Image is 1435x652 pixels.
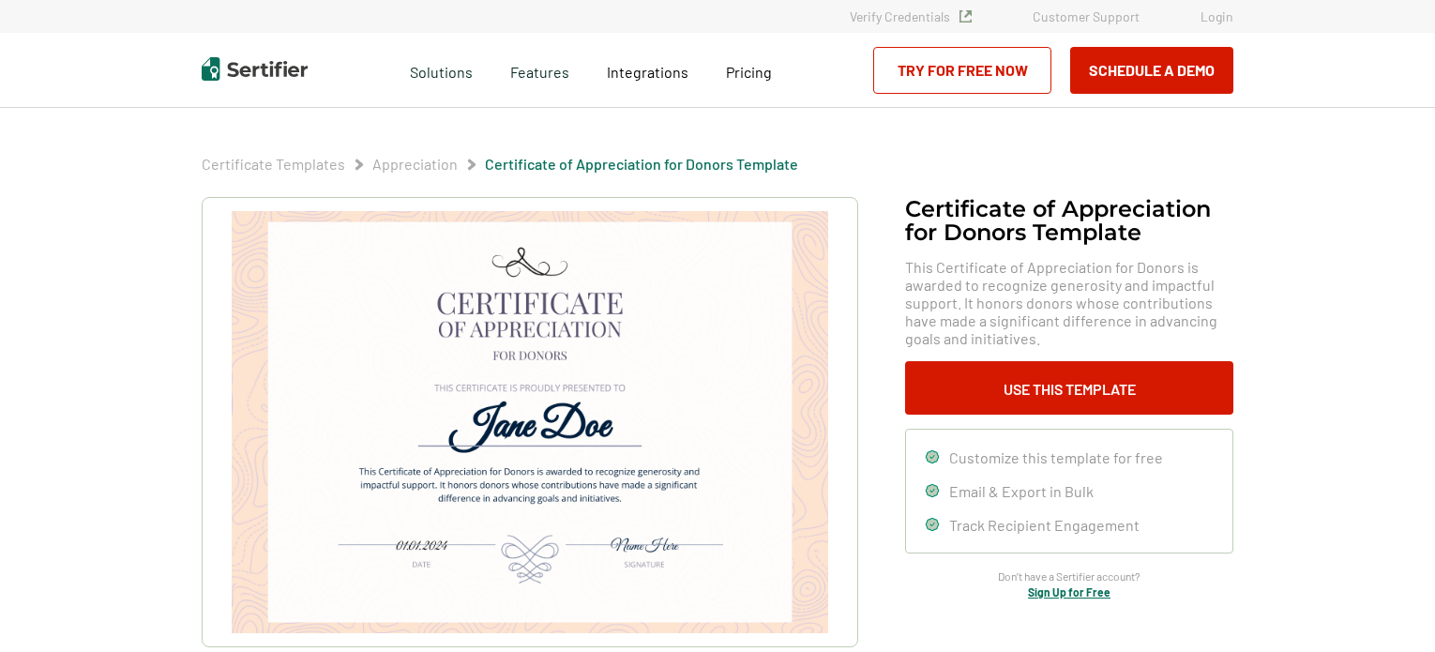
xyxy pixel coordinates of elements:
span: Pricing [726,63,772,81]
span: Appreciation [372,155,458,174]
a: Appreciation [372,155,458,173]
span: Customize this template for free [949,448,1163,466]
span: This Certificate of Appreciation for Donors is awarded to recognize generosity and impactful supp... [905,258,1233,347]
span: Email & Export in Bulk [949,482,1094,500]
button: Use This Template [905,361,1233,415]
a: Try for Free Now [873,47,1051,94]
a: Verify Credentials [850,8,972,24]
span: Features [510,58,569,82]
a: Certificate of Appreciation for Donors​ Template [485,155,798,173]
h1: Certificate of Appreciation for Donors​ Template [905,197,1233,244]
img: Verified [959,10,972,23]
img: Certificate of Appreciation for Donors​ Template [232,211,828,633]
span: Certificate of Appreciation for Donors​ Template [485,155,798,174]
a: Sign Up for Free [1028,585,1110,599]
a: Certificate Templates [202,155,345,173]
span: Track Recipient Engagement [949,516,1140,534]
a: Pricing [726,58,772,82]
a: Login [1201,8,1233,24]
span: Don’t have a Sertifier account? [998,568,1140,585]
span: Solutions [410,58,473,82]
img: Sertifier | Digital Credentialing Platform [202,57,308,81]
div: Breadcrumb [202,155,798,174]
span: Integrations [607,63,688,81]
a: Customer Support [1033,8,1140,24]
span: Certificate Templates [202,155,345,174]
a: Integrations [607,58,688,82]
